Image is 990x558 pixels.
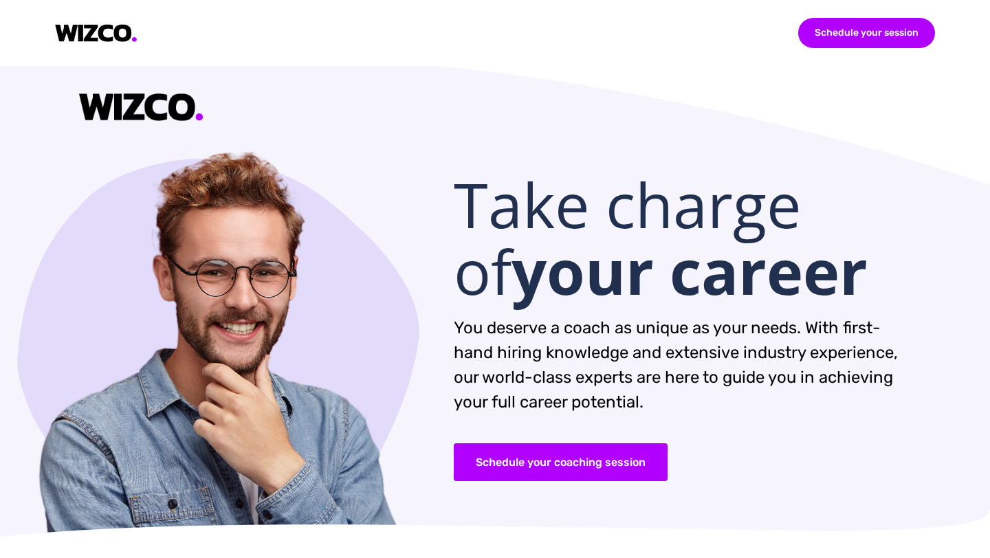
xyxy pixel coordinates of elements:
button: Schedule your coaching session [454,443,668,481]
img: person [17,132,419,534]
img: Logo [79,93,203,121]
img: logo [55,24,137,43]
div: You deserve a coach as unique as your needs. With first-hand hiring knowledge and extensive indus... [454,315,916,414]
div: Schedule your session [798,18,935,48]
span: your career [511,229,868,313]
div: Take charge of [454,171,916,304]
